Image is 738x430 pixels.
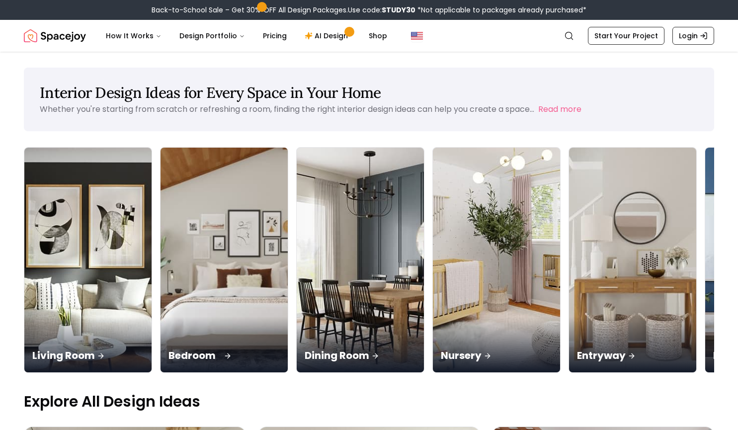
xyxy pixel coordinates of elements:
[297,26,359,46] a: AI Design
[40,103,534,115] p: Whether you're starting from scratch or refreshing a room, finding the right interior design idea...
[297,148,424,372] img: Dining Room
[441,348,552,362] p: Nursery
[168,348,280,362] p: Bedroom
[98,26,395,46] nav: Main
[98,26,169,46] button: How It Works
[160,147,288,373] a: BedroomBedroom
[569,148,696,372] img: Entryway
[433,148,560,372] img: Nursery
[32,348,144,362] p: Living Room
[432,147,561,373] a: NurseryNursery
[24,26,86,46] a: Spacejoy
[255,26,295,46] a: Pricing
[296,147,424,373] a: Dining RoomDining Room
[411,30,423,42] img: United States
[348,5,415,15] span: Use code:
[382,5,415,15] b: STUDY30
[24,20,714,52] nav: Global
[672,27,714,45] a: Login
[577,348,688,362] p: Entryway
[24,393,714,411] p: Explore All Design Ideas
[40,84,698,101] h1: Interior Design Ideas for Every Space in Your Home
[152,5,586,15] div: Back-to-School Sale – Get 30% OFF All Design Packages.
[24,26,86,46] img: Spacejoy Logo
[305,348,416,362] p: Dining Room
[538,103,581,115] button: Read more
[588,27,664,45] a: Start Your Project
[24,147,152,373] a: Living RoomLiving Room
[158,142,291,378] img: Bedroom
[415,5,586,15] span: *Not applicable to packages already purchased*
[171,26,253,46] button: Design Portfolio
[569,147,697,373] a: EntrywayEntryway
[24,148,152,372] img: Living Room
[361,26,395,46] a: Shop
